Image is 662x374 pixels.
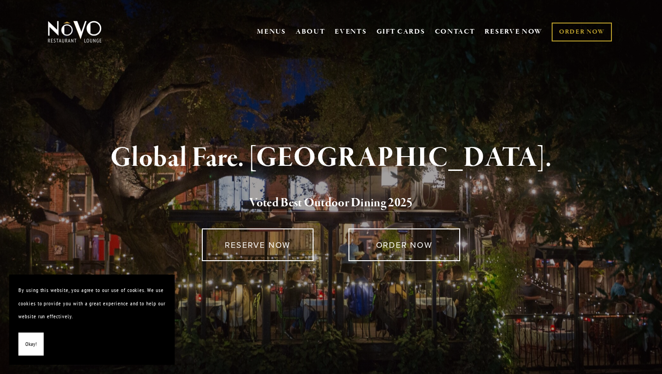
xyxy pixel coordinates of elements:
a: RESERVE NOW [202,228,314,261]
button: Okay! [18,333,44,356]
a: CONTACT [435,23,475,41]
p: By using this website, you agree to our use of cookies. We use cookies to provide you with a grea... [18,284,165,323]
strong: Global Fare. [GEOGRAPHIC_DATA]. [110,140,551,175]
a: ORDER NOW [552,23,612,41]
img: Novo Restaurant &amp; Lounge [46,20,103,43]
a: RESERVE NOW [485,23,542,41]
a: EVENTS [335,27,366,36]
a: ORDER NOW [348,228,460,261]
h2: 5 [63,193,599,213]
section: Cookie banner [9,275,175,365]
a: MENUS [257,27,286,36]
a: ABOUT [296,27,325,36]
a: GIFT CARDS [377,23,425,41]
a: Voted Best Outdoor Dining 202 [249,195,406,212]
span: Okay! [25,338,37,351]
